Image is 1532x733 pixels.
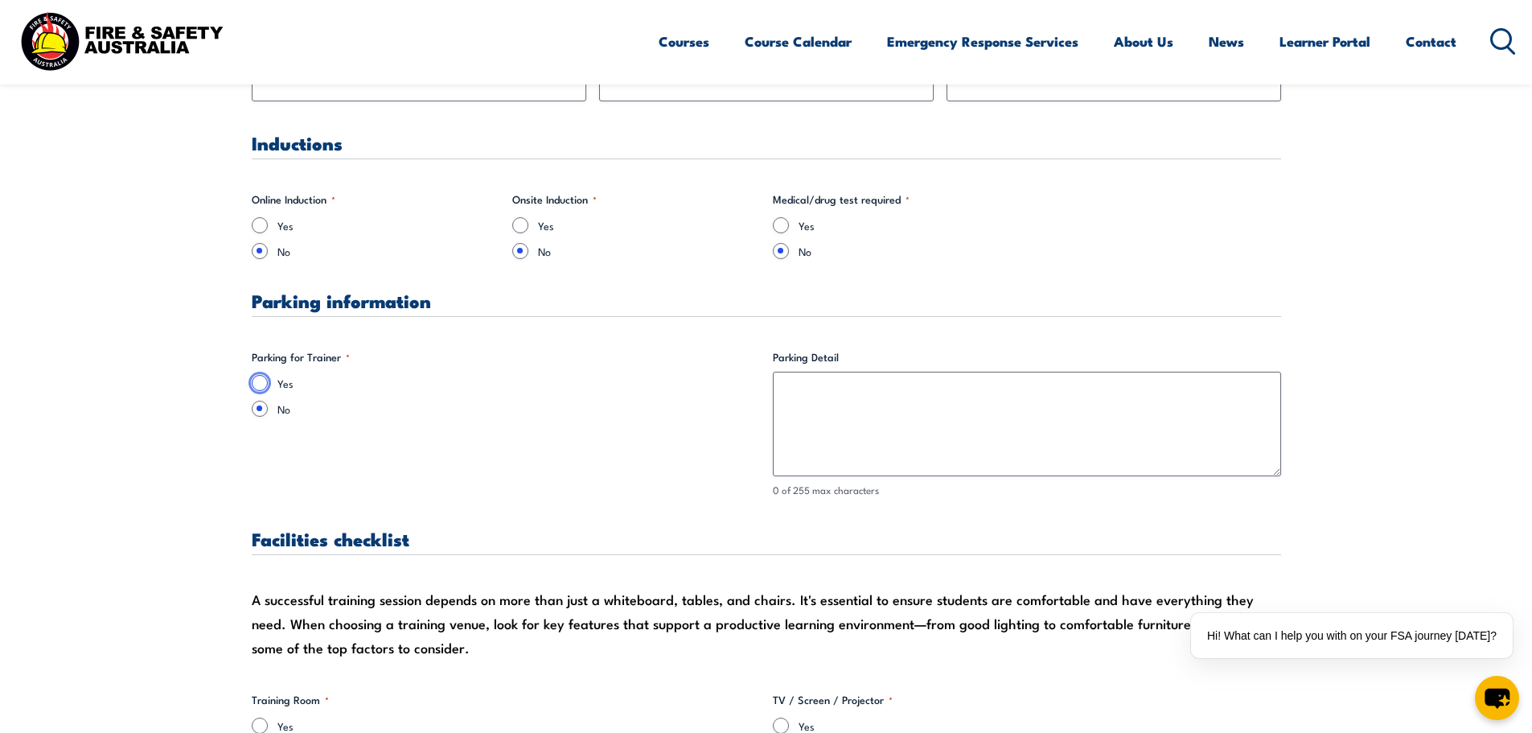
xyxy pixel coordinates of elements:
[252,349,350,365] legend: Parking for Trainer
[1114,20,1173,63] a: About Us
[277,243,499,259] label: No
[799,243,1021,259] label: No
[277,401,760,417] label: No
[1209,20,1244,63] a: News
[512,191,597,208] legend: Onsite Induction
[277,375,760,391] label: Yes
[887,20,1078,63] a: Emergency Response Services
[659,20,709,63] a: Courses
[773,349,1281,365] label: Parking Detail
[1191,613,1513,658] div: Hi! What can I help you with on your FSA journey [DATE]?
[252,291,1281,310] h3: Parking information
[773,191,910,208] legend: Medical/drug test required
[252,191,335,208] legend: Online Induction
[538,243,760,259] label: No
[773,692,893,708] legend: TV / Screen / Projector
[252,529,1281,548] h3: Facilities checklist
[1406,20,1456,63] a: Contact
[538,217,760,233] label: Yes
[1279,20,1370,63] a: Learner Portal
[1475,676,1519,720] button: chat-button
[252,692,329,708] legend: Training Room
[252,134,1281,152] h3: Inductions
[745,20,852,63] a: Course Calendar
[277,217,499,233] label: Yes
[773,483,1281,498] div: 0 of 255 max characters
[799,217,1021,233] label: Yes
[252,587,1281,660] div: A successful training session depends on more than just a whiteboard, tables, and chairs. It's es...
